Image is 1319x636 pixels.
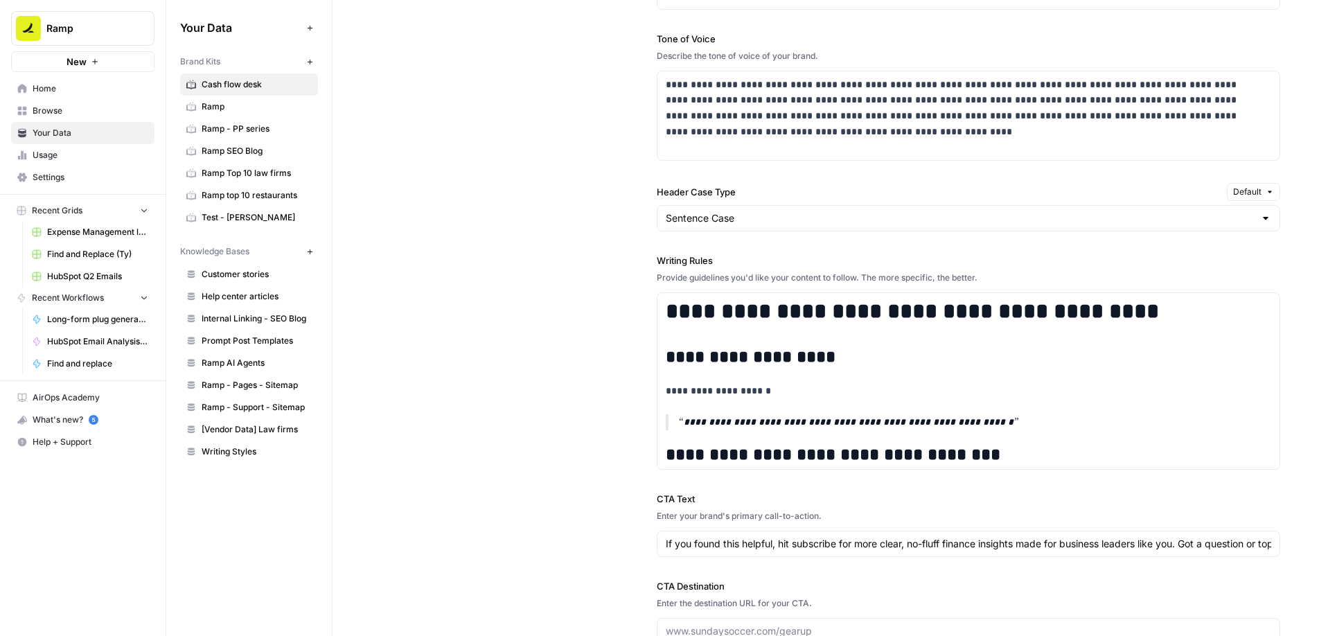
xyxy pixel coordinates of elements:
a: Browse [11,100,154,122]
a: Ramp - Support - Sitemap [180,396,318,418]
a: Settings [11,166,154,188]
img: Ramp Logo [16,16,41,41]
label: CTA Destination [657,579,1280,593]
a: Ramp - Pages - Sitemap [180,374,318,396]
text: 5 [91,416,95,423]
span: Help center articles [202,290,312,303]
label: Tone of Voice [657,32,1280,46]
a: HubSpot Q2 Emails [26,265,154,288]
a: Usage [11,144,154,166]
a: Ramp - PP series [180,118,318,140]
div: Enter the destination URL for your CTA. [657,597,1280,610]
span: HubSpot Q2 Emails [47,270,148,283]
span: Ramp [202,100,312,113]
span: New [67,55,87,69]
span: HubSpot Email Analysis Segment [47,335,148,348]
a: Help center articles [180,285,318,308]
div: What's new? [12,409,154,430]
span: Default [1233,186,1262,198]
button: New [11,51,154,72]
a: Customer stories [180,263,318,285]
a: Expense Management long-form plug generator --> Publish to Sanity [26,221,154,243]
span: Your Data [33,127,148,139]
span: Your Data [180,19,301,36]
span: Recent Grids [32,204,82,217]
input: Sentence Case [666,211,1255,225]
button: Help + Support [11,431,154,453]
a: Writing Styles [180,441,318,463]
span: Ramp SEO Blog [202,145,312,157]
div: Provide guidelines you'd like your content to follow. The more specific, the better. [657,272,1280,284]
a: Ramp [180,96,318,118]
span: [Vendor Data] Law firms [202,423,312,436]
a: Test - [PERSON_NAME] [180,206,318,229]
label: CTA Text [657,492,1280,506]
div: Describe the tone of voice of your brand. [657,50,1280,62]
span: Home [33,82,148,95]
span: Internal Linking - SEO Blog [202,312,312,325]
a: Home [11,78,154,100]
span: Cash flow desk [202,78,312,91]
a: Ramp top 10 restaurants [180,184,318,206]
span: Writing Styles [202,445,312,458]
a: HubSpot Email Analysis Segment [26,330,154,353]
span: Brand Kits [180,55,220,68]
button: Default [1227,183,1280,201]
div: Enter your brand's primary call-to-action. [657,510,1280,522]
span: Ramp [46,21,130,35]
span: Test - [PERSON_NAME] [202,211,312,224]
a: AirOps Academy [11,387,154,409]
label: Writing Rules [657,254,1280,267]
span: Ramp Top 10 law firms [202,167,312,179]
span: Find and Replace (Ty) [47,248,148,260]
a: Find and Replace (Ty) [26,243,154,265]
a: Cash flow desk [180,73,318,96]
span: Long-form plug generator – Content tuning version [47,313,148,326]
span: Recent Workflows [32,292,104,304]
span: AirOps Academy [33,391,148,404]
span: Usage [33,149,148,161]
button: Recent Grids [11,200,154,221]
a: Ramp AI Agents [180,352,318,374]
span: Find and replace [47,357,148,370]
label: Header Case Type [657,185,1221,199]
span: Ramp - Pages - Sitemap [202,379,312,391]
input: Gear up and get in the game with Sunday Soccer! [666,537,1271,551]
a: Long-form plug generator – Content tuning version [26,308,154,330]
span: Ramp AI Agents [202,357,312,369]
a: Your Data [11,122,154,144]
span: Ramp top 10 restaurants [202,189,312,202]
a: Find and replace [26,353,154,375]
a: Prompt Post Templates [180,330,318,352]
button: What's new? 5 [11,409,154,431]
a: Internal Linking - SEO Blog [180,308,318,330]
a: Ramp Top 10 law firms [180,162,318,184]
button: Recent Workflows [11,288,154,308]
span: Browse [33,105,148,117]
span: Customer stories [202,268,312,281]
button: Workspace: Ramp [11,11,154,46]
a: Ramp SEO Blog [180,140,318,162]
span: Help + Support [33,436,148,448]
span: Settings [33,171,148,184]
span: Ramp - Support - Sitemap [202,401,312,414]
a: 5 [89,415,98,425]
span: Ramp - PP series [202,123,312,135]
a: [Vendor Data] Law firms [180,418,318,441]
span: Prompt Post Templates [202,335,312,347]
span: Knowledge Bases [180,245,249,258]
span: Expense Management long-form plug generator --> Publish to Sanity [47,226,148,238]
